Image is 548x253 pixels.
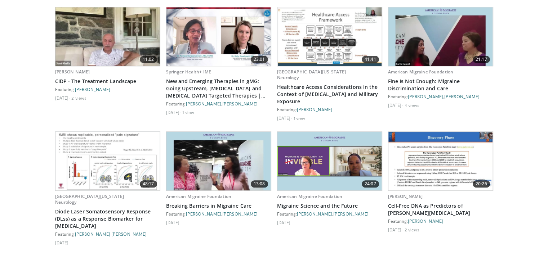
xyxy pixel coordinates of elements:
img: 80699a51-b081-4cdd-93b3-0183b02dddd7.620x360_q85_upscale.jpg [277,7,382,66]
span: 13:08 [251,180,268,188]
li: [DATE] [166,220,180,225]
a: 11:02 [55,7,160,66]
a: Springer Health+ IME [166,69,211,75]
a: American Migraine Foundation [166,193,231,199]
span: 21:17 [473,56,490,63]
a: CIDP - The Treatment Landscape [55,78,160,85]
li: 1 view [293,115,305,121]
div: Featuring: [277,107,382,112]
li: 2 views [404,227,419,232]
div: Featuring: [55,231,160,237]
a: [GEOGRAPHIC_DATA][US_STATE] Neurology [55,193,124,205]
img: 0873582c-27fb-4a68-964f-c7e997992b75.620x360_q85_upscale.jpg [388,7,493,66]
a: [PERSON_NAME] [222,211,258,216]
li: 4 views [404,102,419,108]
a: [PERSON_NAME] [408,218,443,223]
img: e9d44734-6590-4add-83b4-5c2cb96a95b4.620x360_q85_upscale.jpg [55,7,160,66]
li: [DATE] [388,227,404,232]
a: 20:26 [388,132,493,190]
a: [PERSON_NAME] [PERSON_NAME] [75,231,147,236]
a: Fine Is Not Enough: Migraine Discrimination and Care [388,78,493,92]
li: 1 view [182,109,194,115]
div: Featuring: , [166,101,271,107]
div: Featuring: [55,86,160,92]
div: Featuring: [388,218,493,224]
img: bbd5f03a-933e-4dda-92d1-9f82699ff5f8.620x360_q85_upscale.jpg [166,132,271,190]
a: [PERSON_NAME] [186,101,221,106]
a: [PERSON_NAME] [55,69,90,75]
li: [DATE] [388,102,404,108]
a: [PERSON_NAME] [75,87,110,92]
img: acb318fb-e8c0-44ea-9f4e-92923aac9697.620x360_q85_upscale.jpg [388,132,493,190]
a: Cell-Free DNA as Predictors of [PERSON_NAME][MEDICAL_DATA] [388,202,493,217]
a: New and Emerging Therapies in gMG: Going Upstream, [MEDICAL_DATA] and [MEDICAL_DATA] Targeted The... [166,78,271,99]
div: Featuring: , [388,94,493,99]
span: 48:17 [140,180,157,188]
a: American Migraine Foundation [277,193,342,199]
span: 11:02 [140,56,157,63]
a: 41:41 [277,7,382,66]
a: [PERSON_NAME] [297,211,332,216]
a: 13:08 [166,132,271,190]
div: Featuring: , [277,211,382,217]
a: American Migraine Foundation [388,69,453,75]
a: Migraine Science and the Future [277,202,382,209]
span: 24:07 [362,180,379,188]
a: [PERSON_NAME] [408,94,443,99]
span: 41:41 [362,56,379,63]
a: 24:07 [277,132,382,190]
span: 23:01 [251,56,268,63]
li: 2 views [71,95,86,101]
a: 23:01 [166,7,271,66]
a: Breaking Barriers in Migraine Care [166,202,271,209]
a: [PERSON_NAME] [388,193,423,199]
a: [GEOGRAPHIC_DATA][US_STATE] Neurology [277,69,346,81]
a: Diode Laser Somatosensory Response (DLss) as a Response Biomarker for [MEDICAL_DATA] [55,208,160,230]
li: [DATE] [166,109,182,115]
a: Healthcare Access Considerations in the Context of [MEDICAL_DATA] and Military Exposure [277,83,382,105]
div: Featuring: , [166,211,271,217]
a: [PERSON_NAME] [333,211,369,216]
a: [PERSON_NAME] [186,211,221,216]
img: 14806535-c34e-4312-acf5-57c5fb71bc40.620x360_q85_upscale.jpg [166,7,271,66]
a: 21:17 [388,7,493,66]
li: [DATE] [277,220,291,225]
li: [DATE] [55,95,71,101]
a: [PERSON_NAME] [222,101,258,106]
a: 48:17 [55,132,160,190]
li: [DATE] [277,115,293,121]
a: [PERSON_NAME] [297,107,332,112]
img: 6118fcfb-766f-4946-b824-35227b6433be.620x360_q85_upscale.jpg [55,132,160,190]
li: [DATE] [55,240,69,245]
span: 20:26 [473,180,490,188]
img: 3252cba8-aa2c-4a38-88dc-e3b7f4572b15.620x360_q85_upscale.jpg [277,132,382,190]
a: [PERSON_NAME] [444,94,480,99]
